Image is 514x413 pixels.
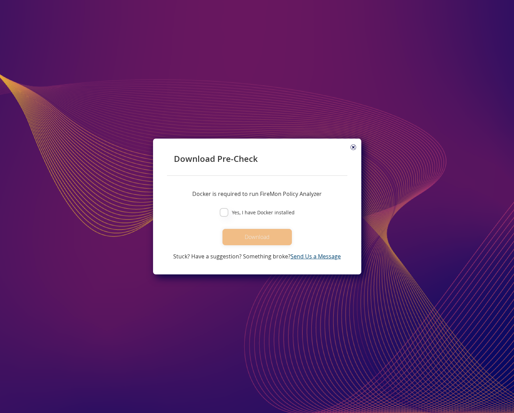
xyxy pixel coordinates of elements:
label: Yes, I have Docker installed [228,209,295,216]
a: Send Us a Message [290,253,341,260]
p: Docker is required to run FireMon Policy Analyzer [192,190,322,198]
p: Stuck? Have a suggestion? Something broke? [173,252,341,261]
button: Download [222,229,292,245]
h1: Download Pre-Check [174,154,340,163]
